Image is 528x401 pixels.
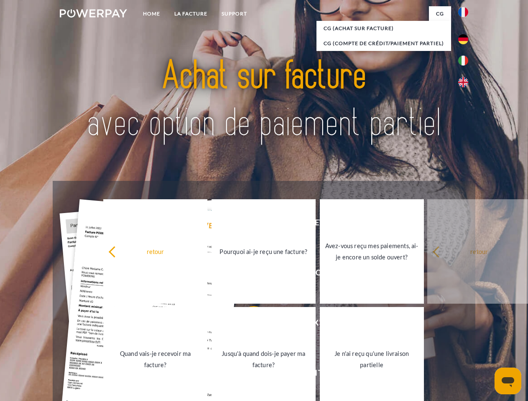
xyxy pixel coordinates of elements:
[167,6,214,21] a: LA FACTURE
[432,246,526,257] div: retour
[429,6,451,21] a: CG
[316,21,451,36] a: CG (achat sur facture)
[108,348,202,371] div: Quand vais-je recevoir ma facture?
[325,240,419,263] div: Avez-vous reçu mes paiements, ai-je encore un solde ouvert?
[495,368,521,394] iframe: Bouton de lancement de la fenêtre de messagerie
[217,246,311,257] div: Pourquoi ai-je reçu une facture?
[458,34,468,44] img: de
[80,40,448,160] img: title-powerpay_fr.svg
[217,348,311,371] div: Jusqu'à quand dois-je payer ma facture?
[316,36,451,51] a: CG (Compte de crédit/paiement partiel)
[458,7,468,17] img: fr
[325,348,419,371] div: Je n'ai reçu qu'une livraison partielle
[458,77,468,87] img: en
[320,199,424,304] a: Avez-vous reçu mes paiements, ai-je encore un solde ouvert?
[458,56,468,66] img: it
[60,9,127,18] img: logo-powerpay-white.svg
[214,6,254,21] a: Support
[136,6,167,21] a: Home
[108,246,202,257] div: retour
